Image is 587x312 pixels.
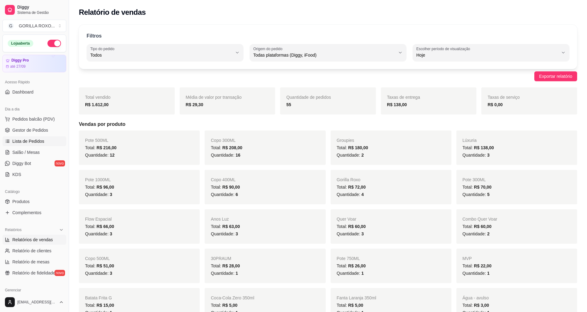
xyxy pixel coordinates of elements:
span: Total: [211,303,237,308]
a: Lista de Pedidos [2,136,66,146]
span: 4 [361,192,364,197]
span: R$ 22,00 [474,263,491,268]
span: 1 [487,271,490,276]
span: Total: [463,303,489,308]
span: R$ 51,00 [96,263,114,268]
span: Flow Espacial [85,217,112,222]
button: [EMAIL_ADDRESS][DOMAIN_NAME] [2,295,66,310]
span: Total: [85,185,114,190]
a: Gestor de Pedidos [2,125,66,135]
span: Quer Voar [337,217,357,222]
span: Relatórios [5,227,22,232]
span: Total: [211,145,242,150]
span: 3 [235,231,238,236]
span: Total: [211,185,240,190]
span: Total: [211,263,240,268]
span: Copo 500ML [85,256,110,261]
label: Escolher período de visualização [416,46,472,51]
article: até 27/09 [10,64,26,69]
span: Copo 400ML [211,177,235,182]
span: Quantidade: [463,231,490,236]
a: Relatórios de vendas [2,235,66,245]
span: R$ 208,00 [222,145,243,150]
a: Complementos [2,208,66,218]
a: Diggy Botnovo [2,158,66,168]
span: Quantidade: [337,271,364,276]
span: Taxas de serviço [487,95,520,100]
span: Total: [85,263,114,268]
article: Diggy Pro [11,58,29,63]
button: Exportar relatório [534,71,577,81]
a: Salão / Mesas [2,147,66,157]
span: Anos Luz [211,217,229,222]
span: 3 [110,271,112,276]
span: Quantidade: [85,153,115,158]
span: KDS [12,171,21,178]
span: Total vendido [85,95,111,100]
span: R$ 60,00 [348,224,366,229]
p: Filtros [87,32,102,40]
span: Produtos [12,198,30,205]
span: R$ 70,00 [474,185,491,190]
span: 2 [361,153,364,158]
span: Relatório de mesas [12,259,50,265]
span: Total: [463,145,494,150]
span: Pote 1000ML [85,177,111,182]
span: Total: [85,145,116,150]
span: R$ 63,00 [222,224,240,229]
span: Relatórios de vendas [12,237,53,243]
span: G [8,23,14,29]
span: Quantidade: [211,231,238,236]
div: Loja aberta [8,40,33,47]
a: Diggy Proaté 27/09 [2,55,66,72]
span: Quantidade: [85,231,112,236]
span: Hoje [416,52,558,58]
span: Quantidade: [211,153,240,158]
span: Total: [337,303,363,308]
span: Total: [337,145,368,150]
span: Lista de Pedidos [12,138,44,144]
span: Total: [85,224,114,229]
div: Dia a dia [2,104,66,114]
span: Quantidade: [463,271,490,276]
span: 1 [361,271,364,276]
span: Pedidos balcão (PDV) [12,116,55,122]
span: 3 [110,192,112,197]
button: Alterar Status [47,40,61,47]
span: Relatório de fidelidade [12,270,55,276]
span: R$ 216,00 [96,145,116,150]
span: Média de valor por transação [186,95,242,100]
strong: R$ 0,00 [487,102,503,107]
span: Quantidade: [337,153,364,158]
button: Tipo do pedidoTodos [87,44,243,61]
span: Pote 750ML [337,256,360,261]
span: R$ 3,00 [474,303,489,308]
span: Total: [463,263,491,268]
span: 5 [487,192,490,197]
button: Select a team [2,20,66,32]
span: R$ 90,00 [222,185,240,190]
span: Todos [90,52,232,58]
span: R$ 96,00 [96,185,114,190]
span: 1 [235,271,238,276]
span: Todas plataformas (Diggy, iFood) [253,52,395,58]
span: R$ 72,00 [348,185,366,190]
span: Quantidade: [85,192,112,197]
span: Pote 500ML [85,138,108,143]
span: R$ 5,00 [222,303,238,308]
span: 3 [110,231,112,236]
a: Dashboard [2,87,66,97]
span: Total: [463,185,491,190]
span: Quantidade: [211,192,238,197]
a: Produtos [2,197,66,206]
button: Origem do pedidoTodas plataformas (Diggy, iFood) [250,44,406,61]
span: 3 [361,231,364,236]
h5: Vendas por produto [79,121,577,128]
span: Quantidade: [211,271,238,276]
h2: Relatório de vendas [79,7,146,17]
div: Gerenciar [2,285,66,295]
strong: R$ 29,30 [186,102,203,107]
span: Total: [463,224,491,229]
span: R$ 26,00 [348,263,366,268]
span: Quantidade: [85,271,112,276]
